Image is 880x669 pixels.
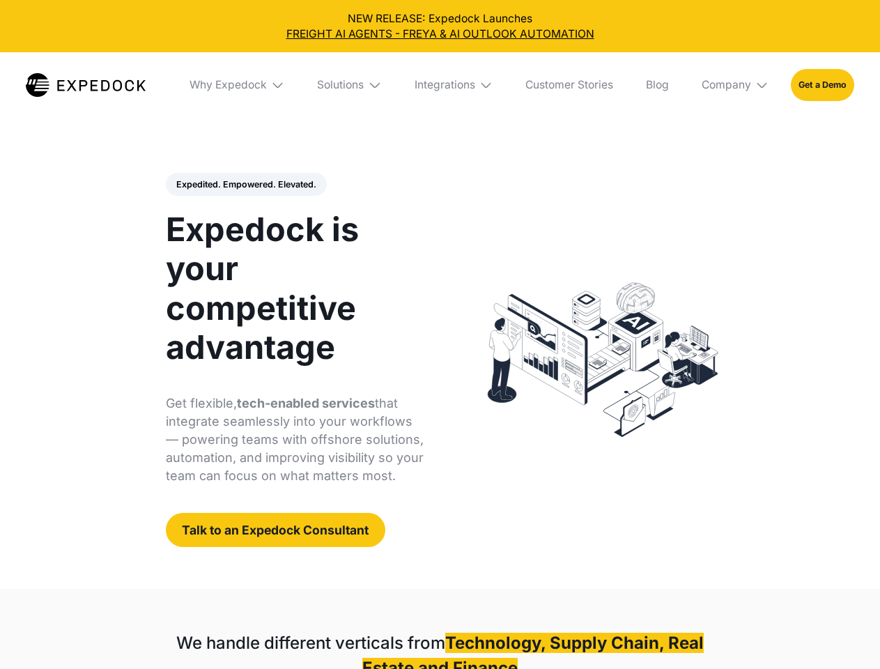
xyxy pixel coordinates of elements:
strong: tech-enabled services [237,396,375,410]
div: Integrations [415,78,475,92]
div: Why Expedock [178,52,295,118]
a: FREIGHT AI AGENTS - FREYA & AI OUTLOOK AUTOMATION [11,26,870,42]
div: Solutions [307,52,393,118]
div: Company [690,52,780,118]
h1: Expedock is your competitive advantage [166,210,424,367]
strong: We handle different verticals from [176,633,445,653]
iframe: Chat Widget [810,602,880,669]
div: Integrations [403,52,504,118]
div: Why Expedock [190,78,267,92]
a: Blog [635,52,679,118]
div: Solutions [317,78,364,92]
a: Customer Stories [514,52,624,118]
p: Get flexible, that integrate seamlessly into your workflows — powering teams with offshore soluti... [166,394,424,485]
div: NEW RELEASE: Expedock Launches [11,11,870,42]
div: Company [702,78,751,92]
a: Get a Demo [791,69,854,100]
a: Talk to an Expedock Consultant [166,513,385,547]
